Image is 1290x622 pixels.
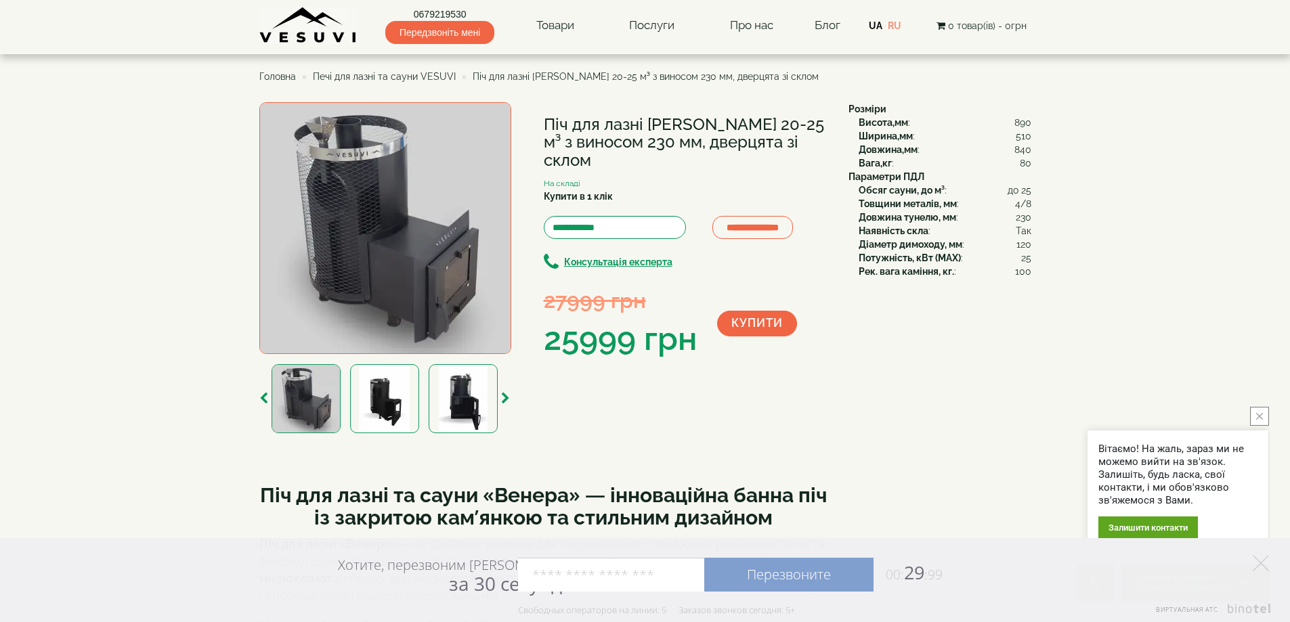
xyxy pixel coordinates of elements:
div: 25999 грн [544,316,697,362]
div: 27999 грн [544,285,697,315]
a: Блог [815,18,840,32]
div: : [859,183,1031,197]
span: Так [1016,224,1031,238]
img: Завод VESUVI [259,7,358,44]
span: 230 [1016,210,1031,224]
small: На складі [544,179,580,188]
b: Розміри [848,104,886,114]
span: 29 [874,560,943,585]
b: Консультація експерта [564,257,672,267]
button: Купити [717,311,797,336]
button: 0 товар(ів) - 0грн [932,18,1031,33]
a: Товари [523,10,588,41]
h1: Піч для лазні [PERSON_NAME] 20-25 м³ з виносом 230 мм, дверцята зі склом [544,116,828,169]
div: Залишити контакти [1098,516,1198,539]
a: 0679219530 [385,7,494,21]
div: Свободных операторов на линии: 5 Заказов звонков сегодня: 5+ [518,604,795,615]
b: Параметри ПДЛ [848,171,924,182]
div: Вітаємо! На жаль, зараз ми не можемо вийти на зв'язок. Залишіть, будь ласка, свої контакти, і ми ... [1098,443,1257,507]
a: Послуги [616,10,688,41]
div: : [859,251,1031,265]
a: UA [869,20,882,31]
a: Печі для лазні та сауни VESUVI [313,71,456,82]
b: Діаметр димоходу, мм [859,239,962,250]
div: : [859,210,1031,224]
div: : [859,224,1031,238]
b: Наявність скла [859,225,928,236]
div: : [859,197,1031,210]
div: : [859,129,1031,143]
span: до 25 [1008,183,1031,197]
div: : [859,238,1031,251]
span: 840 [1014,143,1031,156]
img: Піч для лазні Venera 20-25 м³ з виносом 230 мм, дверцята зі склом [350,364,419,433]
span: 00: [886,566,904,583]
span: за 30 секунд? [449,571,570,596]
label: Купити в 1 клік [544,190,613,203]
a: Перезвоните [704,558,874,592]
strong: Піч для лазні та сауни «Венера» — інноваційна банна піч із закритою кам’янкою та стильним дизайном [260,483,827,529]
span: 4/8 [1015,197,1031,210]
b: Обсяг сауни, до м³ [859,185,945,196]
b: Вага,кг [859,158,892,169]
span: 0 товар(ів) - 0грн [948,20,1027,31]
img: Піч для лазні Venera 20-25 м³ з виносом 230 мм, дверцята зі склом [272,364,341,433]
span: Виртуальная АТС [1156,605,1218,614]
span: Піч для лазні [PERSON_NAME] 20-25 м³ з виносом 230 мм, дверцята зі склом [473,71,819,82]
img: Піч для лазні Venera 20-25 м³ з виносом 230 мм, дверцята зі склом [259,102,511,354]
a: Головна [259,71,296,82]
strong: Піч для лазні «Венера» [259,537,397,551]
div: : [859,116,1031,129]
span: 890 [1014,116,1031,129]
p: — це ідеальне рішення для поціновувачів справжньої російської лазні та фінської сауни. Сучасні те... [259,535,828,605]
span: 80 [1020,156,1031,170]
div: : [859,143,1031,156]
div: : [859,156,1031,170]
span: :99 [924,566,943,583]
a: Виртуальная АТС [1148,604,1273,622]
div: : [859,265,1031,278]
span: Передзвоніть мені [385,21,494,44]
a: Про нас [716,10,787,41]
button: close button [1250,407,1269,426]
b: Рек. вага каміння, кг. [859,266,954,277]
span: 120 [1016,238,1031,251]
a: RU [888,20,901,31]
img: Піч для лазні Venera 20-25 м³ з виносом 230 мм, дверцята зі склом [429,364,498,433]
b: Довжина,мм [859,144,918,155]
b: Товщини металів, мм [859,198,957,209]
span: 25 [1021,251,1031,265]
b: Ширина,мм [859,131,913,141]
b: Висота,мм [859,117,908,128]
b: Довжина тунелю, мм [859,212,956,223]
b: Потужність, кВт (MAX) [859,252,961,263]
span: 510 [1016,129,1031,143]
div: Хотите, перезвоним [PERSON_NAME] [338,556,570,594]
span: 100 [1015,265,1031,278]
